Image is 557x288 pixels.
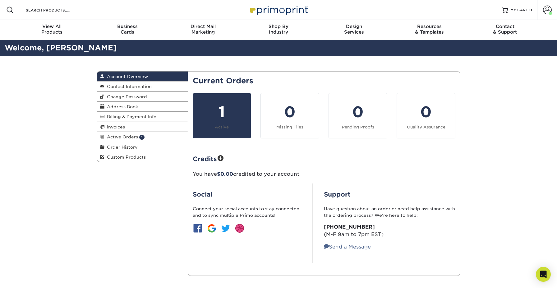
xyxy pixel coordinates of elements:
[104,145,138,150] span: Order History
[536,267,551,282] div: Open Intercom Messenger
[104,104,138,109] span: Address Book
[139,135,145,140] span: 1
[265,101,315,123] div: 0
[324,224,375,230] strong: [PHONE_NUMBER]
[329,93,387,138] a: 0 Pending Proofs
[241,24,316,35] div: Industry
[333,101,383,123] div: 0
[235,223,245,233] img: btn-dribbble.jpg
[193,206,302,218] p: Connect your social accounts to stay connected and to sync multiple Primo accounts!
[316,20,392,40] a: DesignServices
[316,24,392,29] span: Design
[104,124,125,129] span: Invoices
[529,8,532,12] span: 0
[260,93,319,138] a: 0 Missing Files
[407,125,445,129] small: Quality Assurance
[97,112,188,122] a: Billing & Payment Info
[90,20,165,40] a: BusinessCards
[207,223,217,233] img: btn-google.jpg
[401,101,451,123] div: 0
[104,94,147,99] span: Change Password
[97,92,188,102] a: Change Password
[241,20,316,40] a: Shop ByIndustry
[217,171,233,177] span: $0.00
[467,24,543,35] div: & Support
[215,125,229,129] small: Active
[324,244,371,250] a: Send a Message
[14,20,90,40] a: View AllProducts
[392,20,467,40] a: Resources& Templates
[104,114,156,119] span: Billing & Payment Info
[193,154,456,163] h2: Credits
[324,223,455,238] p: (M-F 9am to 7pm EST)
[165,24,241,29] span: Direct Mail
[104,84,152,89] span: Contact Information
[241,24,316,29] span: Shop By
[97,72,188,81] a: Account Overview
[193,191,302,198] h2: Social
[397,93,455,138] a: 0 Quality Assurance
[467,24,543,29] span: Contact
[392,24,467,35] div: & Templates
[324,206,455,218] p: Have question about an order or need help assistance with the ordering process? We’re here to help:
[324,191,455,198] h2: Support
[467,20,543,40] a: Contact& Support
[14,24,90,35] div: Products
[193,93,251,138] a: 1 Active
[97,132,188,142] a: Active Orders 1
[165,24,241,35] div: Marketing
[165,20,241,40] a: Direct MailMarketing
[342,125,374,129] small: Pending Proofs
[276,125,303,129] small: Missing Files
[97,122,188,132] a: Invoices
[193,170,456,178] p: You have credited to your account.
[104,134,138,139] span: Active Orders
[221,223,231,233] img: btn-twitter.jpg
[510,7,528,13] span: MY CART
[104,155,146,160] span: Custom Products
[193,223,203,233] img: btn-facebook.jpg
[97,81,188,91] a: Contact Information
[193,77,456,86] h2: Current Orders
[97,142,188,152] a: Order History
[97,102,188,112] a: Address Book
[392,24,467,29] span: Resources
[14,24,90,29] span: View All
[25,6,86,14] input: SEARCH PRODUCTS.....
[247,3,310,16] img: Primoprint
[90,24,165,29] span: Business
[97,152,188,162] a: Custom Products
[197,101,247,123] div: 1
[90,24,165,35] div: Cards
[316,24,392,35] div: Services
[104,74,148,79] span: Account Overview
